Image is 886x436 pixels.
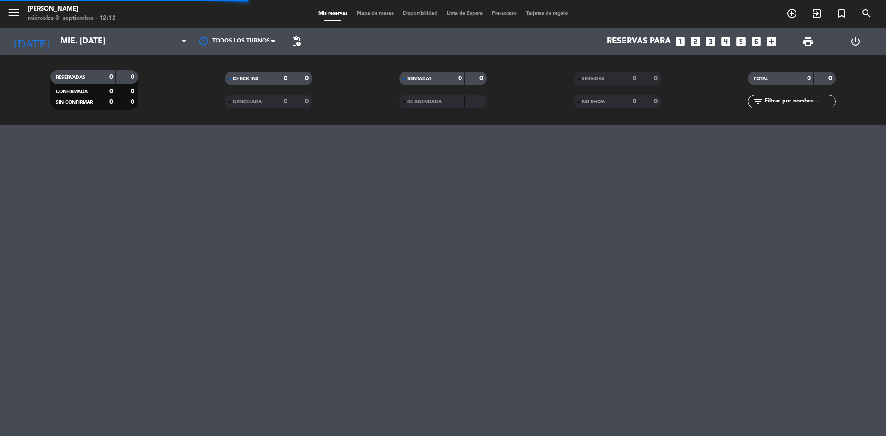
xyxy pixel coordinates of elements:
span: print [802,36,814,47]
span: Lista de Espera [442,11,487,16]
span: SERVIDAS [582,77,605,81]
span: NO SHOW [582,100,605,104]
span: CONFIRMADA [56,90,88,94]
span: Tarjetas de regalo [521,11,573,16]
span: Mis reservas [314,11,352,16]
i: add_box [766,36,778,48]
i: looks_one [674,36,686,48]
div: [PERSON_NAME] [28,5,116,14]
span: CANCELADA [233,100,262,104]
span: Disponibilidad [398,11,442,16]
i: menu [7,6,21,19]
strong: 0 [633,98,636,105]
button: menu [7,6,21,23]
i: looks_3 [705,36,717,48]
input: Filtrar por nombre... [764,96,835,107]
i: add_circle_outline [786,8,797,19]
div: LOG OUT [832,28,879,55]
i: filter_list [753,96,764,107]
strong: 0 [479,75,485,82]
strong: 0 [284,98,287,105]
i: exit_to_app [811,8,822,19]
span: Mapa de mesas [352,11,398,16]
strong: 0 [109,88,113,95]
i: looks_6 [750,36,762,48]
strong: 0 [654,75,659,82]
strong: 0 [807,75,811,82]
i: turned_in_not [836,8,847,19]
strong: 0 [109,99,113,105]
strong: 0 [633,75,636,82]
strong: 0 [305,98,311,105]
strong: 0 [109,74,113,80]
span: CHECK INS [233,77,258,81]
span: SIN CONFIRMAR [56,100,93,105]
span: Pre-acceso [487,11,521,16]
strong: 0 [305,75,311,82]
span: RE AGENDADA [407,100,442,104]
strong: 0 [131,74,136,80]
i: looks_5 [735,36,747,48]
span: pending_actions [291,36,302,47]
strong: 0 [828,75,834,82]
span: Reservas para [607,37,671,46]
strong: 0 [131,88,136,95]
i: [DATE] [7,31,56,52]
span: RESERVADAS [56,75,85,80]
div: miércoles 3. septiembre - 12:12 [28,14,116,23]
i: power_settings_new [850,36,861,47]
strong: 0 [654,98,659,105]
span: TOTAL [754,77,768,81]
i: arrow_drop_down [86,36,97,47]
strong: 0 [458,75,462,82]
strong: 0 [131,99,136,105]
strong: 0 [284,75,287,82]
i: looks_two [689,36,701,48]
i: search [861,8,872,19]
i: looks_4 [720,36,732,48]
span: SENTADAS [407,77,432,81]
